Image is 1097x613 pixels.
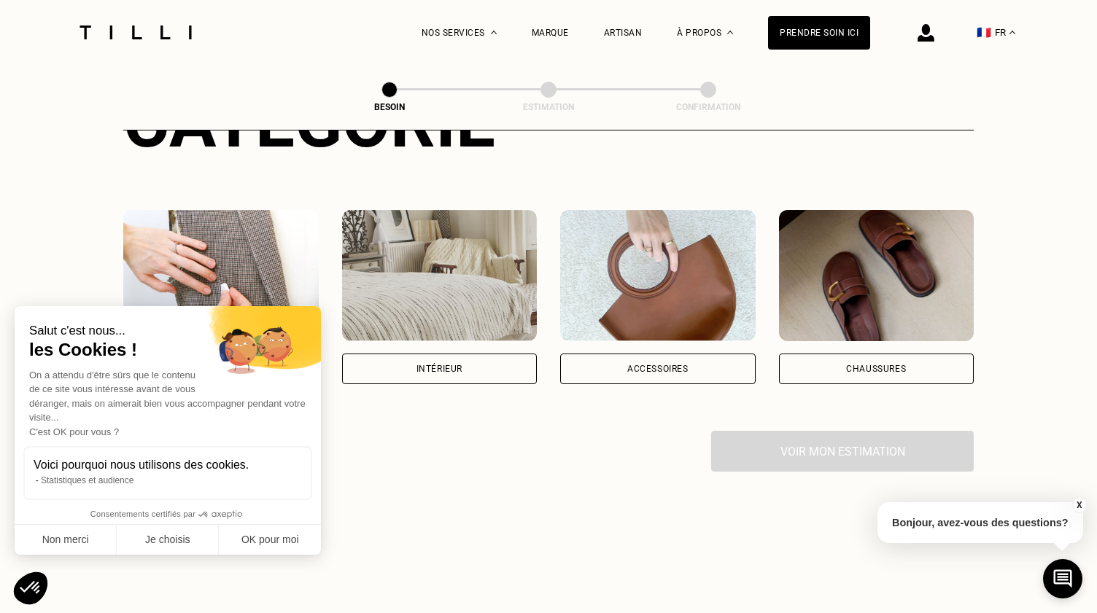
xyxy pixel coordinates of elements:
[627,364,689,373] div: Accessoires
[877,502,1083,543] p: Bonjour, avez-vous des questions?
[918,24,934,42] img: icône connexion
[123,210,319,341] img: Vêtements
[727,31,733,34] img: Menu déroulant à propos
[846,364,906,373] div: Chaussures
[1071,497,1086,513] button: X
[977,26,991,39] span: 🇫🇷
[476,102,621,112] div: Estimation
[1009,31,1015,34] img: menu déroulant
[604,28,643,38] a: Artisan
[779,210,974,341] img: Chaussures
[416,364,462,373] div: Intérieur
[74,26,197,39] img: Logo du service de couturière Tilli
[635,102,781,112] div: Confirmation
[532,28,569,38] a: Marque
[560,210,756,341] img: Accessoires
[491,31,497,34] img: Menu déroulant
[317,102,462,112] div: Besoin
[768,16,870,50] a: Prendre soin ici
[342,210,538,341] img: Intérieur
